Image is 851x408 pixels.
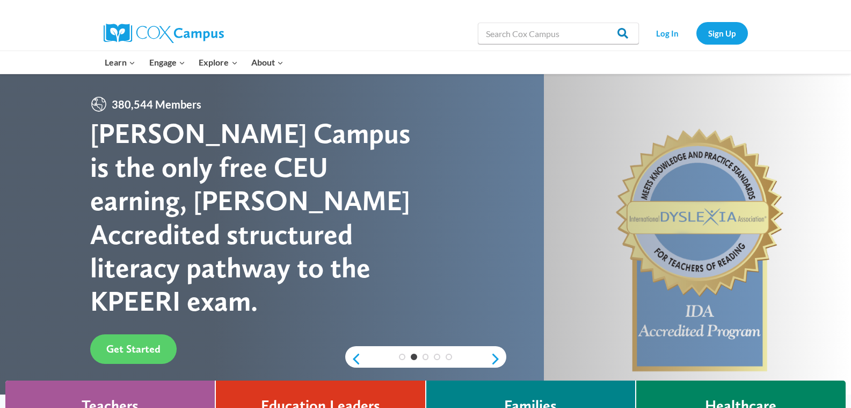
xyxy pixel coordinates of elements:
button: Child menu of Learn [98,51,143,74]
nav: Primary Navigation [98,51,290,74]
button: Child menu of Explore [192,51,245,74]
a: Sign Up [696,22,748,44]
a: previous [345,353,361,366]
a: Get Started [90,334,177,364]
input: Search Cox Campus [478,23,639,44]
div: [PERSON_NAME] Campus is the only free CEU earning, [PERSON_NAME] Accredited structured literacy p... [90,117,426,318]
a: 5 [446,354,452,360]
button: Child menu of Engage [142,51,192,74]
a: 2 [411,354,417,360]
a: Log In [644,22,691,44]
a: 3 [423,354,429,360]
img: Cox Campus [104,24,224,43]
a: 4 [434,354,440,360]
span: Get Started [106,342,161,355]
button: Child menu of About [244,51,290,74]
nav: Secondary Navigation [644,22,748,44]
div: content slider buttons [345,348,506,370]
span: 380,544 Members [107,96,206,113]
a: next [490,353,506,366]
a: 1 [399,354,405,360]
